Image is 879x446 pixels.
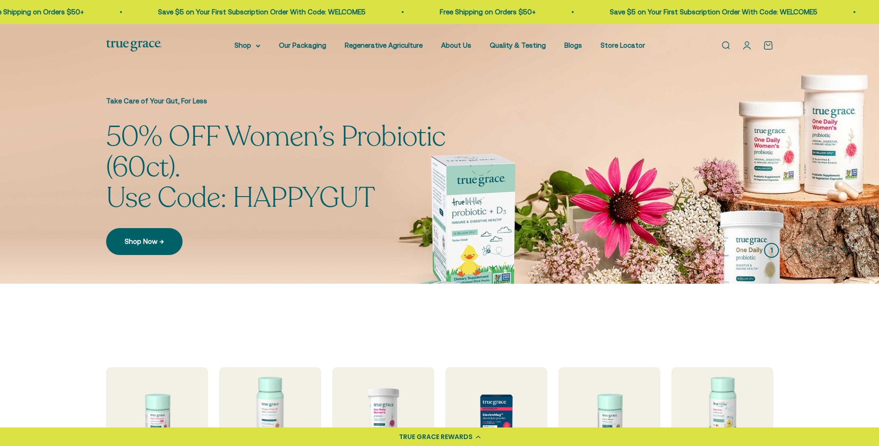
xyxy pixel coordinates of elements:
button: 3 [801,243,816,258]
a: Regenerative Agriculture [345,41,423,49]
button: 2 [783,243,797,258]
p: Save $5 on Your First Subscription Order With Code: WELCOME5 [607,6,814,18]
button: 4 [820,243,835,258]
split-lines: 50% OFF Women’s Probiotic (60ct). Use Code: HAPPYGUT [106,148,514,217]
a: Blogs [564,41,582,49]
a: Our Packaging [279,41,326,49]
p: Save $5 on Your First Subscription Order With Code: WELCOME5 [155,6,362,18]
button: 1 [764,243,779,258]
a: Shop Now → [106,228,183,255]
p: Take Care of Your Gut, For Less [106,96,514,107]
a: Store Locator [601,41,645,49]
button: 5 [838,243,853,258]
a: Quality & Testing [490,41,546,49]
summary: Shop [234,40,260,51]
div: TRUE GRACE REWARDS [399,432,473,442]
a: Free Shipping on Orders $50+ [436,8,532,16]
a: About Us [441,41,471,49]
